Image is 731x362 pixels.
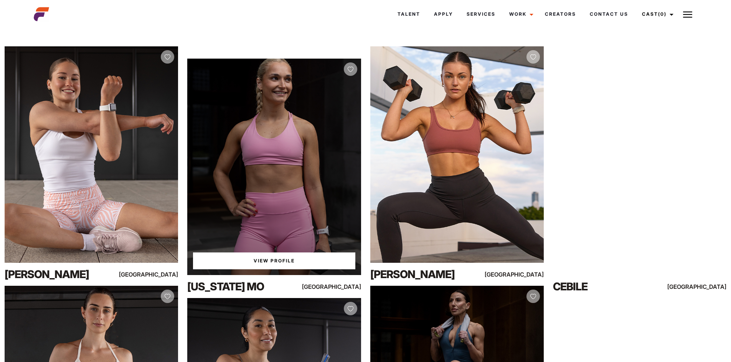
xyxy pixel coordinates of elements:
a: Services [460,4,502,25]
img: cropped-aefm-brand-fav-22-square.png [34,7,49,22]
div: [US_STATE] Mo [187,279,291,294]
a: Cast(0) [635,4,678,25]
a: View Georgia Mo'sProfile [193,252,355,269]
a: Contact Us [583,4,635,25]
a: Creators [538,4,583,25]
div: [GEOGRAPHIC_DATA] [674,282,726,292]
div: [PERSON_NAME] [370,267,474,282]
a: Talent [391,4,427,25]
div: [GEOGRAPHIC_DATA] [492,270,544,279]
div: [GEOGRAPHIC_DATA] [126,270,178,279]
div: Cebile [553,279,657,294]
img: Burger icon [683,10,692,19]
div: [PERSON_NAME] [5,267,109,282]
a: Apply [427,4,460,25]
a: Work [502,4,538,25]
div: [GEOGRAPHIC_DATA] [309,282,361,292]
span: (0) [658,11,667,17]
